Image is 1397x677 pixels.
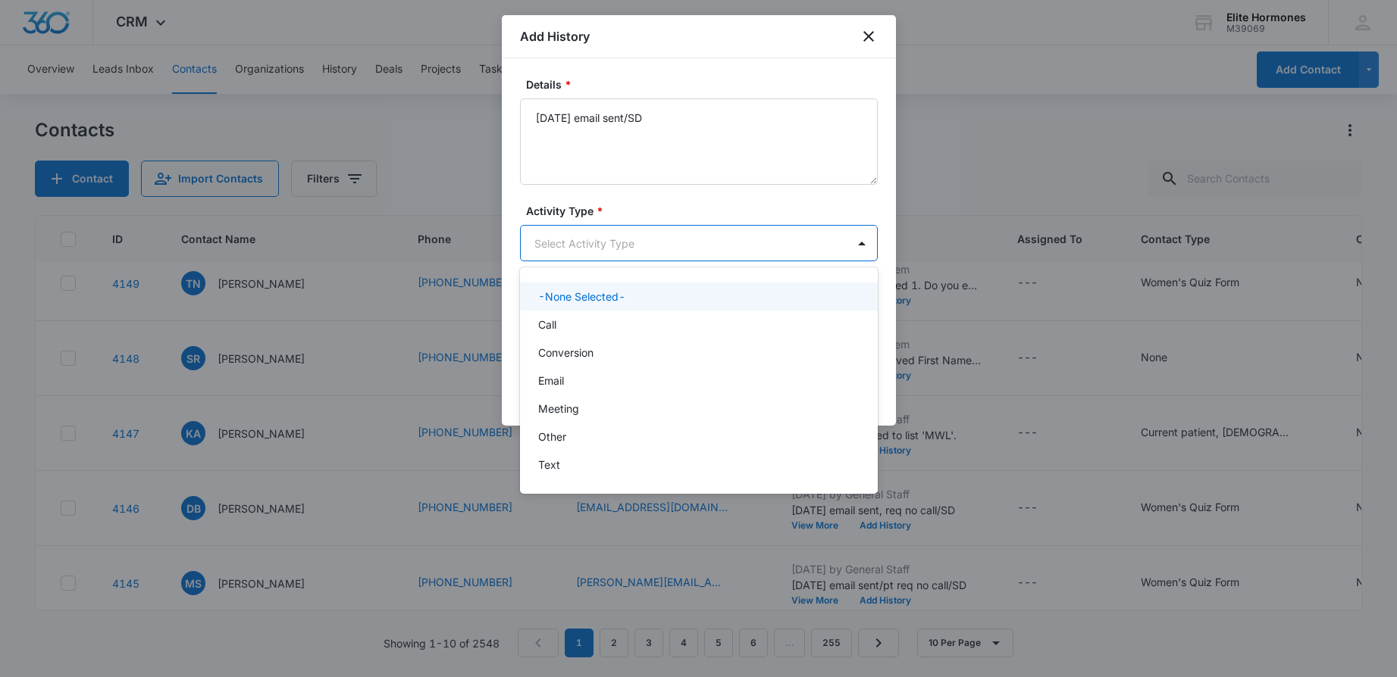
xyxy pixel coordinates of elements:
p: Meeting [538,401,579,416]
p: Conversion [538,345,594,360]
p: Email [538,373,564,388]
p: Text [538,457,560,473]
p: Call [538,317,556,332]
p: -None Selected- [538,289,625,304]
p: Other [538,429,566,445]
